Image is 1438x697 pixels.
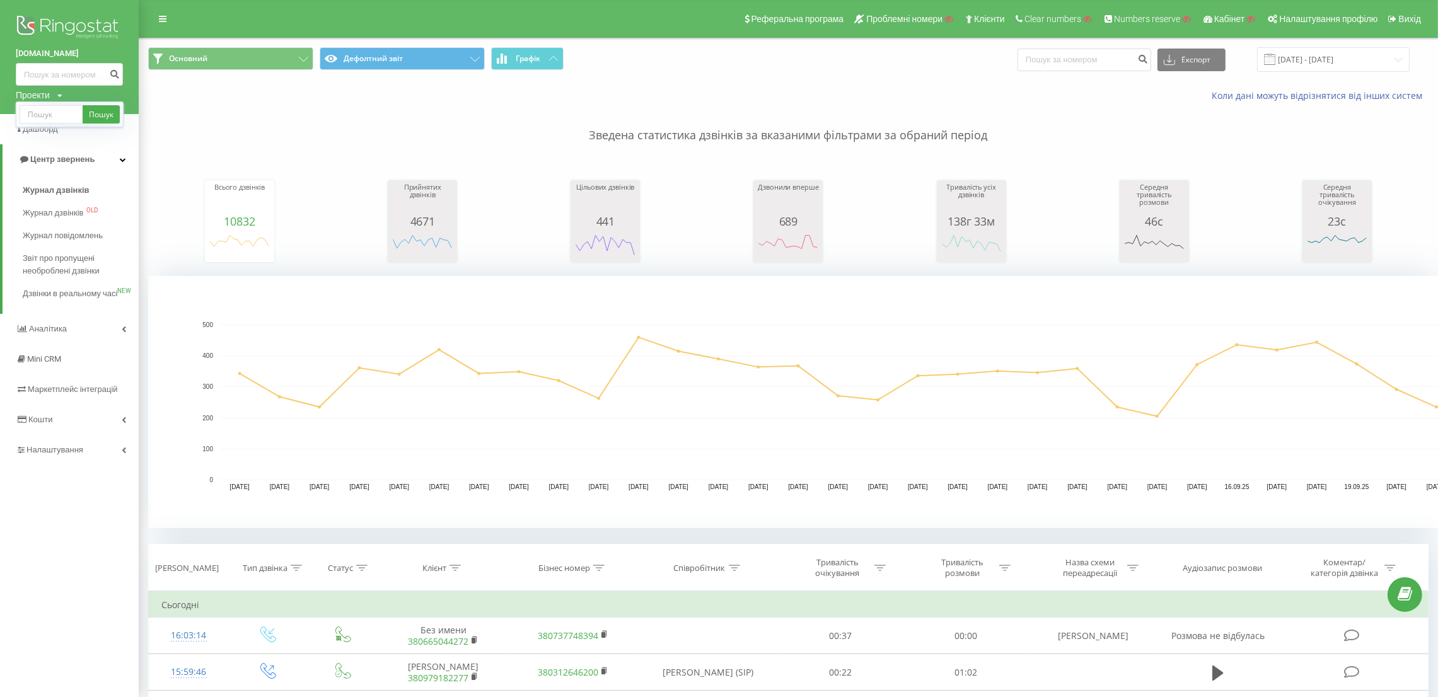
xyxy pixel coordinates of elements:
[202,352,213,359] text: 400
[83,105,120,124] a: Пошук
[408,635,468,647] a: 380665044272
[1187,484,1207,491] text: [DATE]
[1114,14,1180,24] span: Numbers reserve
[26,445,83,454] span: Налаштування
[148,47,313,70] button: Основний
[1306,183,1369,215] div: Середня тривалість очікування
[674,563,726,573] div: Співробітник
[1108,484,1128,491] text: [DATE]
[328,563,353,573] div: Статус
[778,654,903,691] td: 00:22
[1057,557,1124,579] div: Назва схеми переадресації
[538,630,598,642] a: 380737748394
[23,287,117,300] span: Дзвінки в реальному часі
[1345,484,1369,491] text: 19.09.25
[638,654,778,691] td: [PERSON_NAME] (SIP)
[574,228,637,265] svg: A chart.
[1024,14,1081,24] span: Clear numbers
[20,105,83,124] input: Пошук
[868,484,888,491] text: [DATE]
[757,183,820,215] div: Дзвонили вперше
[202,321,213,328] text: 500
[202,446,213,452] text: 100
[940,228,1003,265] svg: A chart.
[757,228,820,265] div: A chart.
[1028,484,1048,491] text: [DATE]
[778,618,903,654] td: 00:37
[668,484,688,491] text: [DATE]
[23,229,103,242] span: Журнал повідомлень
[23,179,139,202] a: Журнал дзвінків
[390,484,410,491] text: [DATE]
[1028,618,1158,654] td: [PERSON_NAME]
[310,484,330,491] text: [DATE]
[23,252,132,277] span: Звіт про пропущені необроблені дзвінки
[28,384,118,394] span: Маркетплейс інтеграцій
[155,563,219,573] div: [PERSON_NAME]
[391,183,454,215] div: Прийнятих дзвінків
[23,202,139,224] a: Журнал дзвінківOLD
[28,415,52,424] span: Кошти
[391,228,454,265] svg: A chart.
[422,563,446,573] div: Клієнт
[149,592,1429,618] td: Сьогодні
[538,563,590,573] div: Бізнес номер
[208,228,271,265] svg: A chart.
[1147,484,1168,491] text: [DATE]
[23,124,58,134] span: Дашборд
[469,484,489,491] text: [DATE]
[940,215,1003,228] div: 138г 33м
[23,282,139,305] a: Дзвінки в реальному часіNEW
[408,672,468,684] a: 380979182277
[1306,228,1369,265] svg: A chart.
[378,618,508,654] td: Без имени
[1018,49,1151,71] input: Пошук за номером
[509,484,529,491] text: [DATE]
[378,654,508,691] td: [PERSON_NAME]
[16,13,123,44] img: Ringostat logo
[491,47,564,70] button: Графік
[391,215,454,228] div: 4671
[1171,630,1265,642] span: Розмова не відбулась
[757,215,820,228] div: 689
[589,484,609,491] text: [DATE]
[1214,14,1245,24] span: Кабінет
[709,484,729,491] text: [DATE]
[903,618,1028,654] td: 00:00
[320,47,485,70] button: Дефолтний звіт
[1306,215,1369,228] div: 23с
[1308,557,1381,579] div: Коментар/категорія дзвінка
[202,384,213,391] text: 300
[1067,484,1087,491] text: [DATE]
[1183,563,1262,573] div: Аудіозапис розмови
[23,224,139,247] a: Журнал повідомлень
[908,484,928,491] text: [DATE]
[208,183,271,215] div: Всього дзвінків
[1399,14,1421,24] span: Вихід
[1279,14,1377,24] span: Налаштування профілю
[929,557,996,579] div: Тривалість розмови
[629,484,649,491] text: [DATE]
[161,623,216,648] div: 16:03:14
[549,484,569,491] text: [DATE]
[828,484,849,491] text: [DATE]
[574,215,637,228] div: 441
[1387,484,1407,491] text: [DATE]
[538,666,598,678] a: 380312646200
[788,484,808,491] text: [DATE]
[1123,183,1186,215] div: Середня тривалість розмови
[3,144,139,175] a: Центр звернень
[1123,228,1186,265] svg: A chart.
[243,563,287,573] div: Тип дзвінка
[148,102,1429,144] p: Зведена статистика дзвінків за вказаними фільтрами за обраний період
[27,354,61,364] span: Mini CRM
[866,14,942,24] span: Проблемні номери
[23,247,139,282] a: Звіт про пропущені необроблені дзвінки
[16,89,50,101] div: Проекти
[23,184,90,197] span: Журнал дзвінків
